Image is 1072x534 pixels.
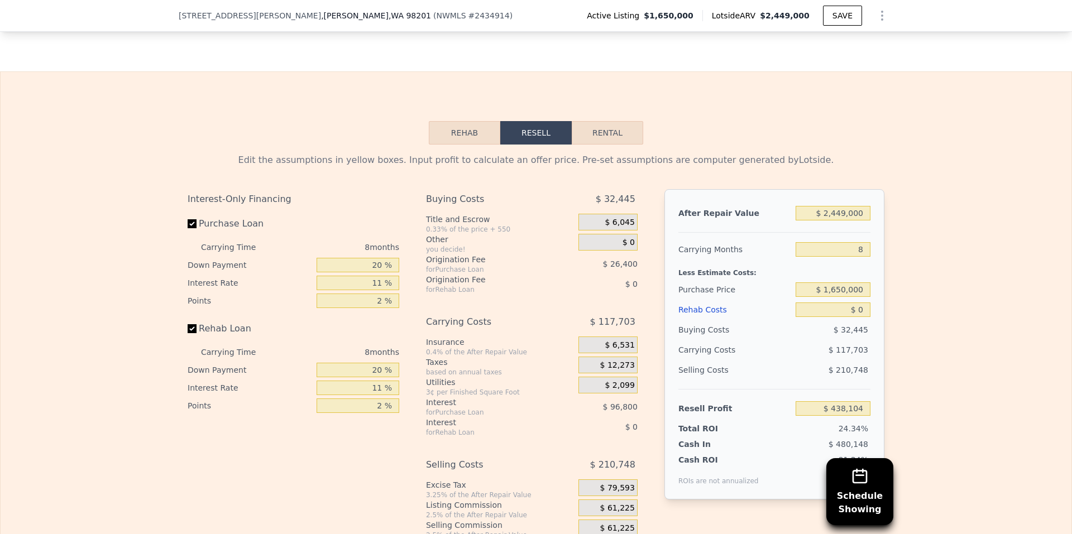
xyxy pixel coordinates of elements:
button: SAVE [823,6,862,26]
button: Rehab [429,121,500,145]
div: Insurance [426,336,574,348]
div: Down Payment [188,361,312,379]
span: $ 26,400 [603,259,638,268]
div: Excise Tax [426,479,574,490]
div: Interest [426,397,551,408]
div: Title and Escrow [426,214,574,225]
div: Rehab Costs [678,300,791,320]
span: $ 2,099 [605,381,634,391]
span: $ 0 [625,422,638,431]
label: Purchase Loan [188,214,312,234]
div: 0.33% of the price + 550 [426,225,574,234]
span: 24.34% [839,424,868,433]
div: 8 months [278,343,399,361]
button: Resell [500,121,572,145]
span: $ 6,045 [605,218,634,228]
span: $ 117,703 [590,312,635,332]
div: Cash In [678,439,748,450]
span: [STREET_ADDRESS][PERSON_NAME] [179,10,321,21]
span: Lotside ARV [712,10,760,21]
span: $ 0 [625,280,638,288]
div: Edit the assumptions in yellow boxes. Input profit to calculate an offer price. Pre-set assumptio... [188,153,884,167]
span: $ 12,273 [600,360,635,371]
span: $ 61,225 [600,523,635,533]
div: based on annual taxes [426,368,574,377]
div: Origination Fee [426,254,551,265]
div: for Purchase Loan [426,265,551,274]
div: for Rehab Loan [426,428,551,437]
div: Purchase Price [678,280,791,300]
div: Carrying Costs [678,340,748,360]
span: Active Listing [587,10,644,21]
input: Purchase Loan [188,219,197,228]
div: Origination Fee [426,274,551,285]
span: $ 0 [623,238,635,248]
span: $ 79,593 [600,483,635,493]
span: $ 6,531 [605,340,634,350]
div: Buying Costs [426,189,551,209]
button: Show Options [871,4,893,27]
div: 2.5% of the After Repair Value [426,511,574,519]
div: Resell Profit [678,398,791,418]
span: $ 61,225 [600,503,635,513]
div: Total ROI [678,423,748,434]
div: 8 months [278,238,399,256]
span: $1,650,000 [644,10,693,21]
span: , WA 98201 [389,11,431,20]
div: Selling Costs [678,360,791,380]
div: 0.4% of the After Repair Value [426,348,574,357]
div: Buying Costs [678,320,791,340]
button: ScheduleShowing [826,458,893,525]
div: Points [188,397,312,415]
label: Rehab Loan [188,319,312,339]
span: # 2434914 [468,11,510,20]
span: $2,449,000 [760,11,810,20]
div: Interest [426,417,551,428]
span: $ 210,748 [590,455,635,475]
span: $ 117,703 [829,345,868,354]
div: for Rehab Loan [426,285,551,294]
input: Rehab Loan [188,324,197,333]
div: for Purchase Loan [426,408,551,417]
div: After Repair Value [678,203,791,223]
div: you decide! [426,245,574,254]
div: Down Payment [188,256,312,274]
div: ( ) [433,10,513,21]
div: 3.25% of the After Repair Value [426,490,574,499]
button: Rental [572,121,643,145]
div: Listing Commission [426,499,574,511]
div: Carrying Time [201,238,274,256]
div: Other [426,234,574,245]
span: $ 480,148 [829,440,868,449]
span: , [PERSON_NAME] [321,10,431,21]
div: Points [188,292,312,310]
div: Carrying Months [678,239,791,259]
span: $ 32,445 [596,189,635,209]
div: Carrying Time [201,343,274,361]
div: Interest Rate [188,274,312,292]
div: Interest Rate [188,379,312,397]
div: ROIs are not annualized [678,465,759,485]
div: Utilities [426,377,574,388]
div: Carrying Costs [426,312,551,332]
div: 3¢ per Finished Square Foot [426,388,574,397]
span: NWMLS [436,11,466,20]
div: Cash ROI [678,454,759,465]
span: $ 96,800 [603,402,638,411]
span: $ 32,445 [834,325,868,334]
span: 91.24% [839,455,868,464]
div: Interest-Only Financing [188,189,399,209]
div: Selling Costs [426,455,551,475]
div: Less Estimate Costs: [678,259,870,280]
div: Taxes [426,357,574,368]
span: $ 210,748 [829,365,868,374]
div: Selling Commission [426,519,574,531]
